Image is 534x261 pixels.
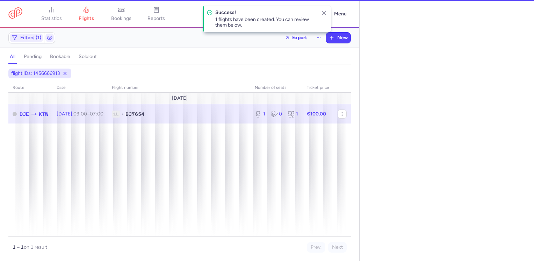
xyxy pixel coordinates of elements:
a: bookings [104,6,139,22]
th: number of seats [251,83,303,93]
span: [DATE], [57,111,103,117]
button: Menu [330,7,351,21]
span: – [73,111,103,117]
span: PENDING [13,112,17,116]
a: reports [139,6,174,22]
a: CitizenPlane red outlined logo [8,7,22,20]
h4: bookable [50,54,70,60]
time: 03:00 [73,111,87,117]
span: Export [292,35,307,40]
th: route [8,83,52,93]
div: 1 [288,111,298,118]
h4: Success! [215,10,316,15]
span: flights [79,15,94,22]
th: date [52,83,108,93]
span: Filters (1) [20,35,41,41]
span: [DATE] [172,96,188,101]
a: flights [69,6,104,22]
h4: all [10,54,15,60]
span: on 1 result [24,244,47,250]
span: flight IDs: 1456666913 [11,70,60,77]
span: 1L [112,111,120,118]
th: Flight number [108,83,251,93]
button: Export [280,32,312,43]
div: 1 [255,111,266,118]
span: bookings [111,15,131,22]
span: BJ7654 [125,111,144,118]
span: KTW [39,110,48,118]
button: Prev. [307,242,325,253]
div: 0 [271,111,282,118]
strong: €100.00 [307,111,326,117]
h4: pending [24,54,42,60]
span: reports [147,15,165,22]
strong: 1 – 1 [13,244,24,250]
span: Djerba-Zarzis, Djerba, Tunisia [20,110,29,118]
span: statistics [41,15,62,22]
th: Ticket price [303,83,333,93]
a: statistics [34,6,69,22]
button: Filters (1) [9,33,44,43]
button: Next [328,242,347,253]
button: New [326,33,351,43]
h4: sold out [79,54,97,60]
p: 1 flights have been created. You can review them below. [215,17,316,28]
span: New [337,35,348,41]
span: • [122,111,124,118]
time: 07:00 [90,111,103,117]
